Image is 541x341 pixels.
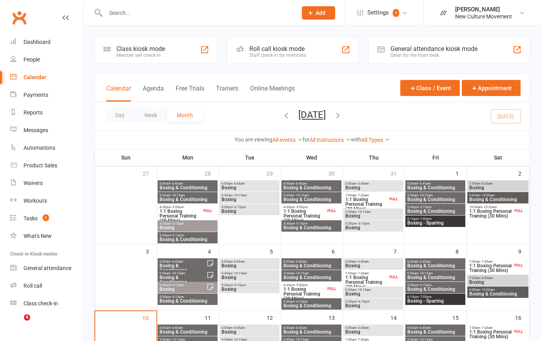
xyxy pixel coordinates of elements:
[407,263,464,268] span: Boxing & Conditioning
[234,136,272,143] strong: You are viewing
[480,326,493,330] span: - 7:30am
[462,80,521,96] button: Appointment
[10,259,83,277] a: General attendance kiosk mode
[159,299,216,303] span: Boxing & Conditioning
[480,260,493,263] span: - 7:30am
[205,311,219,324] div: 11
[302,6,335,20] button: Add
[267,167,281,180] div: 29
[283,194,340,197] span: 9:30am
[159,260,207,263] span: 6:00am
[283,222,340,225] span: 5:30pm
[394,245,405,258] div: 7
[345,225,402,230] span: Boxing
[469,194,527,197] span: 9:00am
[221,326,278,330] span: 6:00am
[106,85,131,102] button: Calendar
[469,292,527,296] span: Boxing & Conditioning
[159,275,207,285] span: Boxing & Conditioning
[407,197,464,202] span: Boxing & Conditioning
[512,328,525,334] div: FULL
[367,4,389,22] span: Settings
[390,167,405,180] div: 31
[418,272,433,275] span: - 10:15am
[167,108,203,122] button: Month
[159,283,207,287] span: 4:30pm
[356,260,369,263] span: - 6:45am
[387,196,400,202] div: FULL
[419,217,432,221] span: - 7:00pm
[10,122,83,139] a: Messages
[283,209,326,223] span: 1:1 Boxing Personal Training (30 Mins)
[10,51,83,69] a: People
[283,287,326,301] span: 1:1 Boxing Personal Training (30 Mins)
[345,303,402,308] span: Boxing
[10,174,83,192] a: Waivers
[345,330,402,334] span: Boxing
[267,311,281,324] div: 12
[116,53,165,58] div: Member self check-in
[361,137,390,143] a: All Types
[283,263,340,268] span: Boxing & Conditioning
[310,137,351,143] a: All Instructors
[407,194,464,197] span: 9:30am
[171,260,183,263] span: - 6:45am
[345,326,402,330] span: 6:00am
[171,182,183,185] span: - 6:45am
[329,167,343,180] div: 30
[343,149,405,166] th: Thu
[159,234,216,237] span: 5:30pm
[159,287,207,292] span: Boxing
[469,276,527,280] span: 7:30am
[232,182,245,185] span: - 6:45am
[407,182,464,185] span: 6:00am
[298,109,326,120] button: [DATE]
[221,194,278,197] span: 9:30am
[221,209,278,214] span: Boxing
[24,300,58,307] div: Class check-in
[345,182,402,185] span: 6:00am
[480,182,493,185] span: - 8:30am
[436,5,451,21] img: thumb_image1748164043.png
[469,326,513,330] span: 7:00am
[407,185,464,190] span: Boxing & Conditioning
[221,287,278,292] span: Boxing
[356,182,369,185] span: - 6:45am
[24,283,42,289] div: Roll call
[24,198,47,204] div: Workouts
[329,311,343,324] div: 13
[407,330,464,334] span: Boxing & Conditioning
[10,227,83,245] a: What's New
[325,286,338,292] div: FULL
[469,330,513,339] span: 1:1 Boxing Personal Training (30 Mins)
[456,245,467,258] div: 8
[219,149,281,166] th: Tue
[159,182,216,185] span: 6:00am
[283,182,340,185] span: 6:00am
[512,208,525,214] div: FULL
[518,167,529,180] div: 2
[294,260,307,263] span: - 6:45am
[272,137,303,143] a: All events
[469,263,513,273] span: 1:1 Boxing Personal Training (30 Mins)
[221,205,278,209] span: 5:30pm
[202,208,214,214] div: FULL
[250,85,295,102] button: Online Meetings
[10,104,83,122] a: Reports
[407,287,464,292] span: Boxing & Conditioning
[480,276,493,280] span: - 8:30am
[171,283,184,287] span: - 5:15pm
[283,303,340,308] span: Boxing & Conditioning
[221,197,278,202] span: Boxing
[418,182,431,185] span: - 6:45am
[232,194,247,197] span: - 10:15am
[357,300,370,303] span: - 6:15pm
[407,299,464,303] span: Boxing - Sparring
[171,194,185,197] span: - 10:15am
[294,326,307,330] span: - 6:45am
[10,33,83,51] a: Dashboard
[24,145,55,151] div: Automations
[418,326,431,330] span: - 6:45am
[171,234,184,237] span: - 6:15pm
[469,197,527,202] span: Boxing & Conditioning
